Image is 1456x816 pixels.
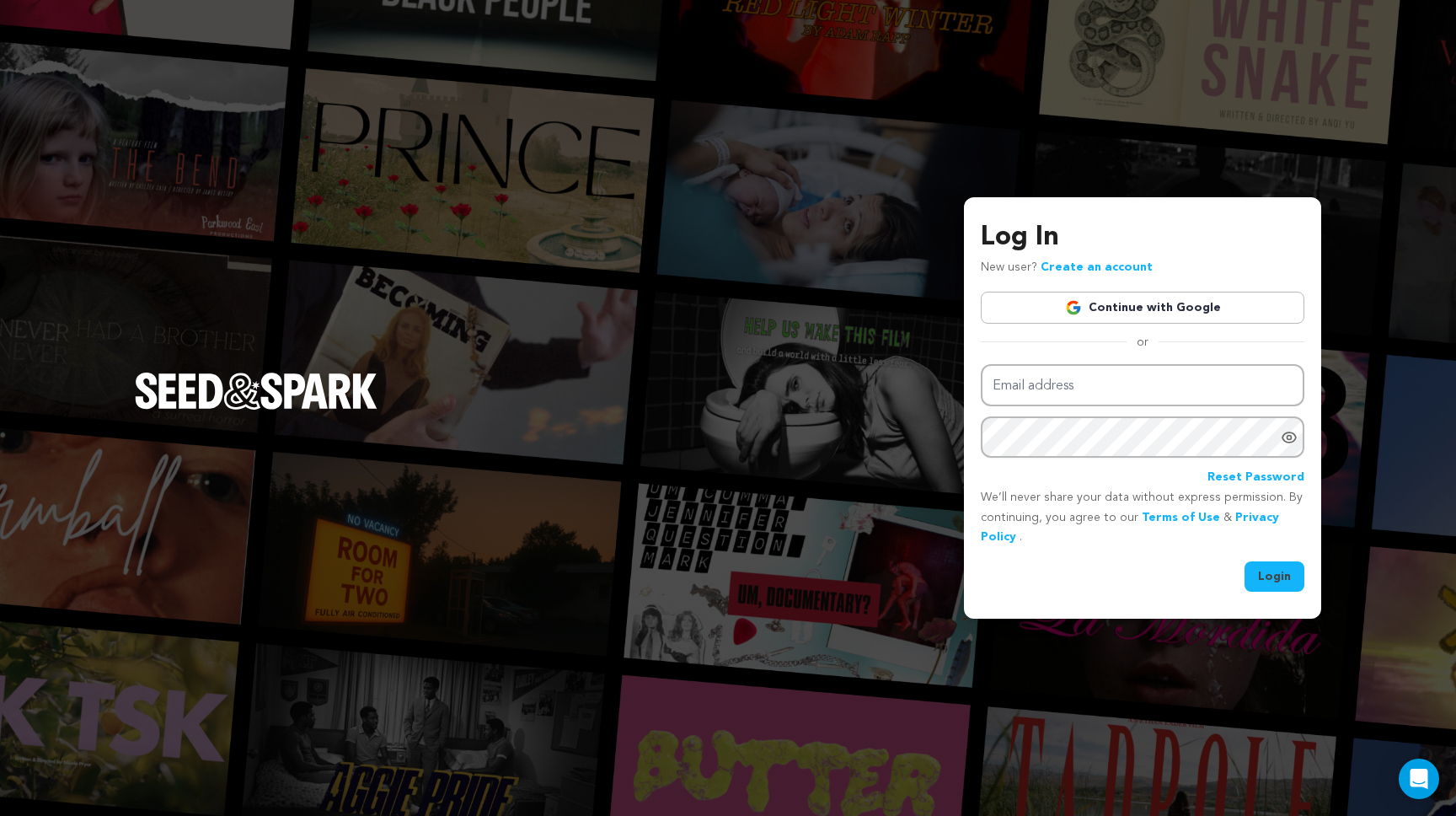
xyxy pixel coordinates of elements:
[981,217,1304,258] h3: Log In
[1281,429,1298,446] a: Show password as plain text. Warning: this will display your password on the screen.
[1207,468,1304,488] a: Reset Password
[1127,334,1159,351] span: or
[135,373,377,443] a: Seed&Spark Homepage
[1399,759,1439,799] div: Open Intercom Messenger
[981,488,1304,548] p: We’ll never share your data without express permission. By continuing, you agree to our & .
[981,292,1304,324] a: Continue with Google
[981,364,1304,407] input: Email address
[135,373,377,410] img: Seed&Spark Logo
[981,258,1153,278] p: New user?
[1142,512,1220,523] a: Terms of Use
[1041,261,1153,273] a: Create an account
[1245,561,1304,592] button: Login
[1065,299,1082,316] img: Google logo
